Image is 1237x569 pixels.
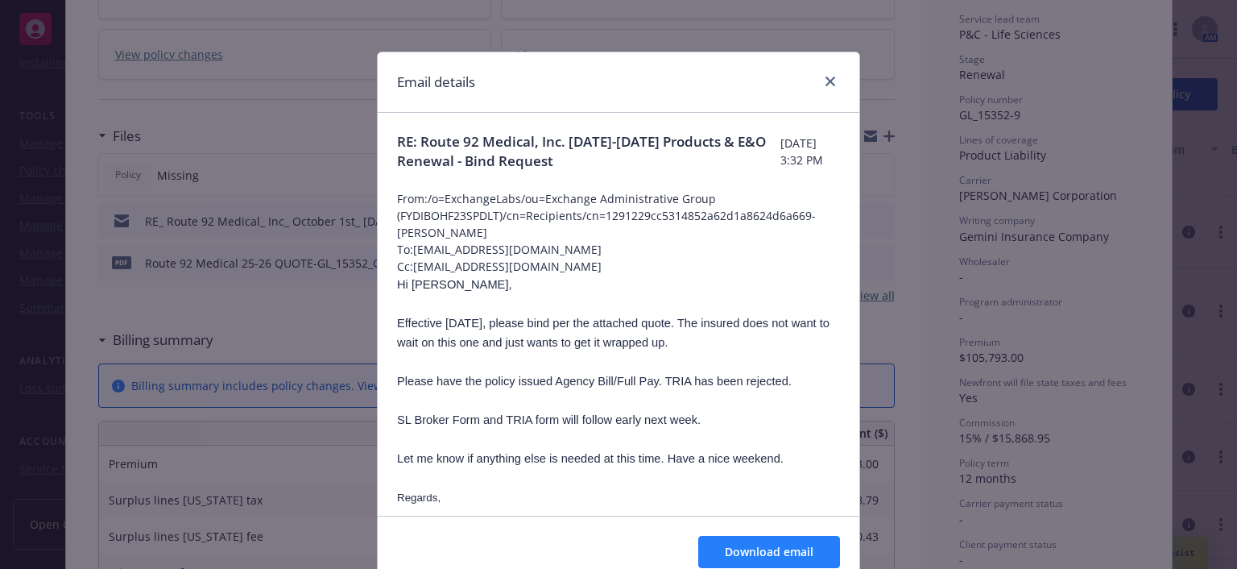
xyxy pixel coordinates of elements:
[397,278,512,291] span: Hi [PERSON_NAME],
[397,132,780,171] span: RE: Route 92 Medical, Inc. [DATE]-[DATE] Products & E&O Renewal - Bind Request
[397,258,840,275] span: Cc: [EMAIL_ADDRESS][DOMAIN_NAME]
[397,190,840,241] span: From: /o=ExchangeLabs/ou=Exchange Administrative Group (FYDIBOHF23SPDLT)/cn=Recipients/cn=1291229...
[397,241,840,258] span: To: [EMAIL_ADDRESS][DOMAIN_NAME]
[780,135,840,168] span: [DATE] 3:32 PM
